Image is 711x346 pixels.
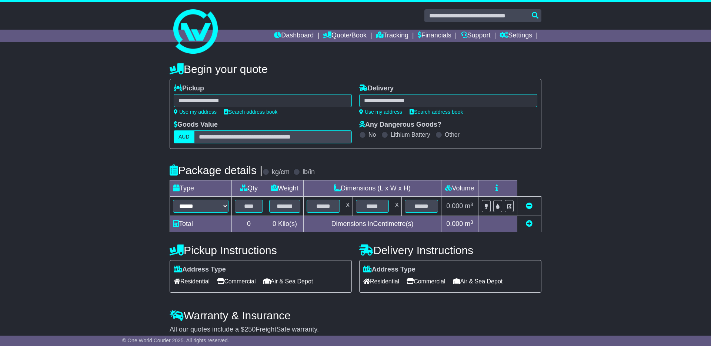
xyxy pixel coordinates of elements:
label: Lithium Battery [391,131,430,138]
td: 0 [232,216,266,232]
h4: Warranty & Insurance [170,309,541,322]
td: Kilo(s) [266,216,304,232]
a: Add new item [526,220,533,227]
a: Financials [418,30,451,42]
td: Qty [232,180,266,197]
label: Address Type [174,266,226,274]
td: Type [170,180,232,197]
label: Any Dangerous Goods? [359,121,441,129]
h4: Begin your quote [170,63,541,75]
span: 250 [244,326,256,333]
span: © One World Courier 2025. All rights reserved. [122,337,229,343]
span: Residential [174,276,210,287]
td: Dimensions (L x W x H) [303,180,441,197]
span: 0.000 [446,220,463,227]
a: Remove this item [526,202,533,210]
label: Goods Value [174,121,218,129]
span: Air & Sea Depot [263,276,313,287]
a: Dashboard [274,30,314,42]
label: Address Type [363,266,415,274]
a: Settings [500,30,532,42]
span: m [465,202,473,210]
span: 0.000 [446,202,463,210]
td: Volume [441,180,478,197]
a: Support [461,30,491,42]
sup: 3 [470,219,473,225]
label: Other [445,131,460,138]
div: All our quotes include a $ FreightSafe warranty. [170,326,541,334]
sup: 3 [470,202,473,207]
h4: Pickup Instructions [170,244,352,256]
td: Weight [266,180,304,197]
td: Dimensions in Centimetre(s) [303,216,441,232]
label: kg/cm [272,168,290,176]
a: Use my address [359,109,402,115]
h4: Delivery Instructions [359,244,541,256]
span: Residential [363,276,399,287]
span: Commercial [217,276,256,287]
span: Commercial [407,276,445,287]
a: Use my address [174,109,217,115]
td: Total [170,216,232,232]
td: x [392,197,402,216]
h4: Package details | [170,164,263,176]
td: x [343,197,353,216]
span: m [465,220,473,227]
label: No [368,131,376,138]
a: Tracking [376,30,408,42]
a: Search address book [410,109,463,115]
label: Delivery [359,84,394,93]
a: Quote/Book [323,30,367,42]
label: lb/in [303,168,315,176]
label: Pickup [174,84,204,93]
span: Air & Sea Depot [453,276,503,287]
label: AUD [174,130,194,143]
a: Search address book [224,109,277,115]
span: 0 [273,220,276,227]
